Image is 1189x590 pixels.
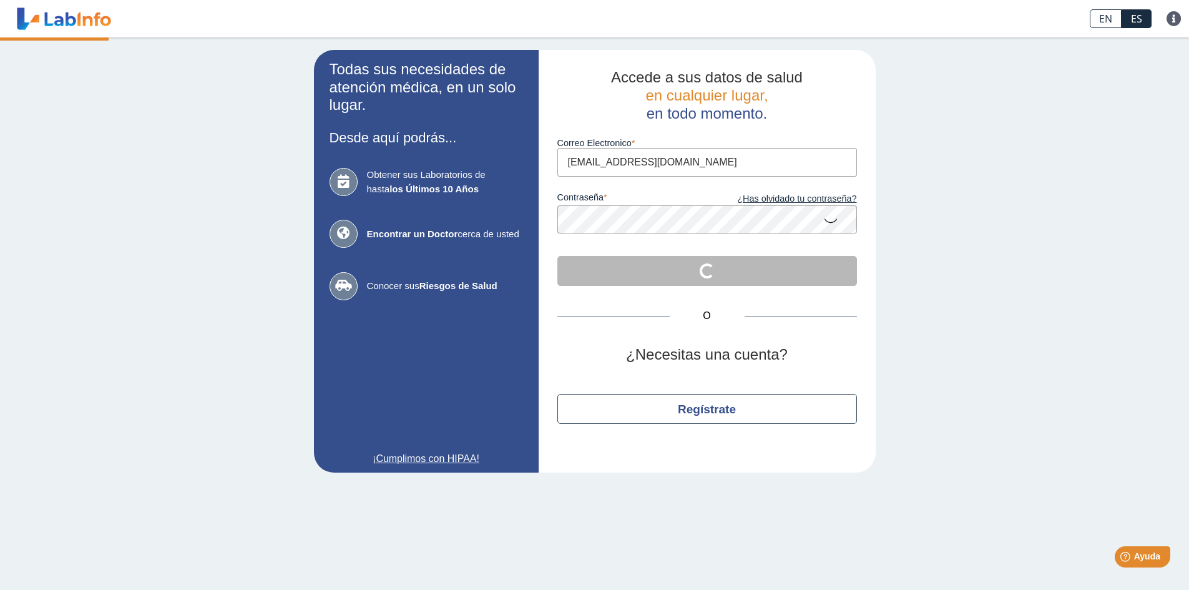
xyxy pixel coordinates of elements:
label: contraseña [557,192,707,206]
a: EN [1090,9,1122,28]
b: Encontrar un Doctor [367,229,458,239]
span: cerca de usted [367,227,523,242]
b: Riesgos de Salud [419,280,497,291]
span: en cualquier lugar, [645,87,768,104]
a: ¡Cumplimos con HIPAA! [330,451,523,466]
h2: ¿Necesitas una cuenta? [557,346,857,364]
a: ES [1122,9,1152,28]
button: Regístrate [557,394,857,424]
h2: Todas sus necesidades de atención médica, en un solo lugar. [330,61,523,114]
iframe: Help widget launcher [1078,541,1175,576]
span: O [670,308,745,323]
span: en todo momento. [647,105,767,122]
b: los Últimos 10 Años [389,184,479,194]
span: Obtener sus Laboratorios de hasta [367,168,523,196]
h3: Desde aquí podrás... [330,130,523,145]
label: Correo Electronico [557,138,857,148]
a: ¿Has olvidado tu contraseña? [707,192,857,206]
span: Conocer sus [367,279,523,293]
span: Accede a sus datos de salud [611,69,803,86]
